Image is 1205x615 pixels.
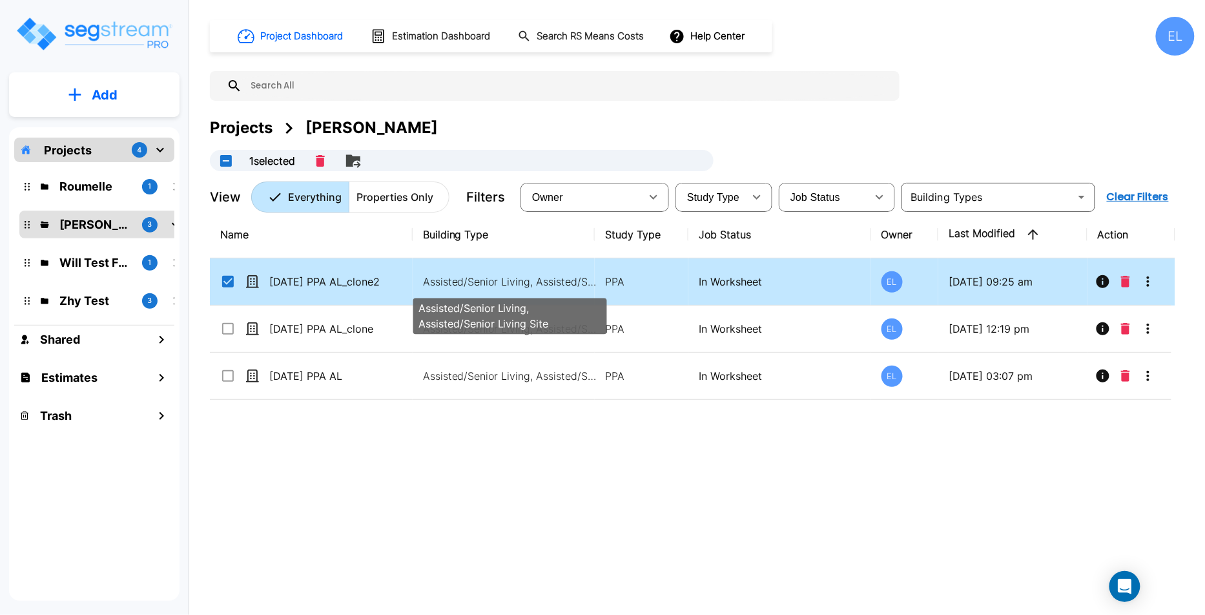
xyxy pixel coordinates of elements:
p: Add [92,85,118,105]
span: Study Type [687,192,739,203]
p: PPA [605,321,678,337]
th: Building Type [413,211,595,258]
h1: Trash [40,407,72,424]
p: [DATE] PPA AL_clone [269,321,398,337]
h1: Estimates [41,369,98,386]
p: In Worksheet [699,368,860,384]
button: Help Center [666,24,750,48]
div: Select [523,179,641,215]
p: Roumelle [59,178,132,195]
th: Last Modified [938,211,1087,258]
p: 3 [148,295,152,306]
th: Job Status [688,211,870,258]
p: QA Emmanuel [59,216,132,233]
div: EL [881,318,903,340]
button: Estimation Dashboard [366,23,497,50]
p: 4 [138,145,142,156]
div: EL [881,271,903,293]
div: Platform [251,182,449,213]
button: Search RS Means Costs [513,24,651,49]
p: PPA [605,368,678,384]
th: Owner [871,211,939,258]
button: Delete [1116,316,1135,342]
img: Logo [15,16,173,52]
button: Everything [251,182,349,213]
th: Name [210,211,413,258]
p: 1 [149,181,152,192]
p: Will Test Folder [59,254,132,271]
p: View [210,187,241,207]
div: [PERSON_NAME] [305,116,438,140]
div: EL [881,366,903,387]
h1: Project Dashboard [260,29,343,44]
button: Info [1090,316,1116,342]
p: Zhy Test [59,292,132,309]
button: Delete [311,150,330,172]
div: Select [678,179,744,215]
span: Owner [532,192,563,203]
p: 1 [149,257,152,268]
p: Properties Only [356,189,433,205]
button: Project Dashboard [232,22,350,50]
p: Filters [466,187,505,207]
p: Everything [288,189,342,205]
input: Building Types [905,188,1070,206]
h1: Shared [40,331,80,348]
button: More-Options [1135,269,1161,295]
button: Add [9,76,180,114]
p: [DATE] PPA AL [269,368,398,384]
button: Info [1090,363,1116,389]
p: [DATE] PPA AL_clone2 [269,274,398,289]
th: Action [1087,211,1175,258]
p: Assisted/Senior Living, Assisted/Senior Living Site [418,301,602,332]
div: Select [781,179,867,215]
button: Clear Filters [1102,184,1174,210]
div: EL [1156,17,1195,56]
span: Job Status [790,192,840,203]
button: Open [1073,188,1091,206]
p: Assisted/Senior Living, Assisted/Senior Living Site [423,274,597,289]
h1: Search RS Means Costs [537,29,644,44]
p: In Worksheet [699,321,860,337]
p: 1 selected [249,153,295,169]
div: Projects [210,116,273,140]
button: More-Options [1135,316,1161,342]
p: [DATE] 12:19 pm [949,321,1076,337]
button: Delete [1116,363,1135,389]
button: Properties Only [349,182,449,213]
p: [DATE] 09:25 am [949,274,1076,289]
th: Study Type [595,211,688,258]
p: [DATE] 03:07 pm [949,368,1076,384]
button: UnSelectAll [213,148,239,174]
p: Assisted/Senior Living, Assisted/Senior Living Site [423,368,597,384]
div: Open Intercom Messenger [1109,571,1140,602]
button: More-Options [1135,363,1161,389]
button: Delete [1116,269,1135,295]
p: In Worksheet [699,274,860,289]
input: Search All [242,71,893,101]
p: 3 [148,219,152,230]
button: Info [1090,269,1116,295]
p: PPA [605,274,678,289]
button: Move [340,148,366,174]
h1: Estimation Dashboard [392,29,490,44]
p: Projects [44,141,92,159]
